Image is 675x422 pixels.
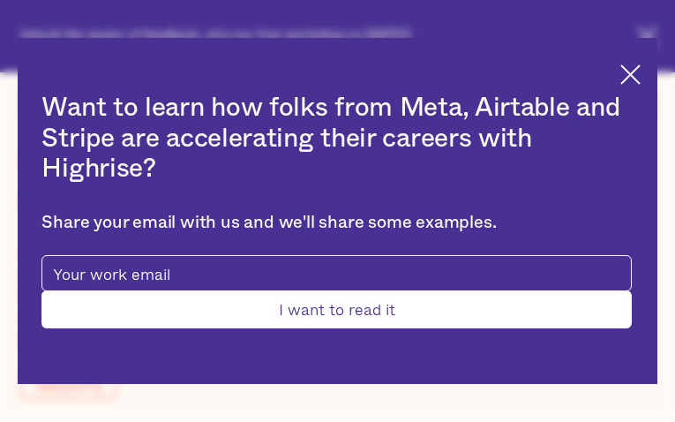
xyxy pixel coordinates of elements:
[620,64,641,85] img: Cross icon
[41,290,631,328] input: I want to read it
[41,213,631,234] div: Share your email with us and we'll share some examples.
[41,255,631,291] input: Your work email
[41,255,631,328] form: pop-up-modal-form
[41,93,631,185] h2: Want to learn how folks from Meta, Airtable and Stripe are accelerating their careers with Highrise?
